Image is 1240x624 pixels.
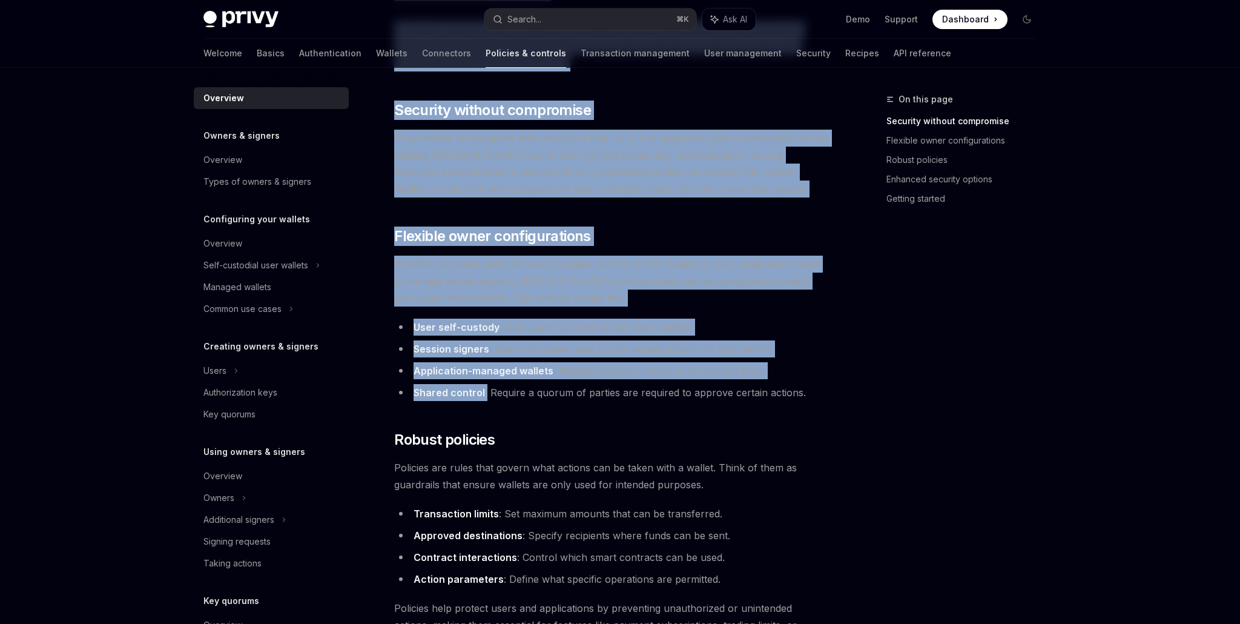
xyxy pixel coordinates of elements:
[414,343,489,355] strong: Session signers
[507,12,541,27] div: Search...
[394,319,831,336] li: : Give users full control over their wallets.
[203,280,271,294] div: Managed wallets
[203,258,308,273] div: Self-custodial user wallets
[376,39,407,68] a: Wallets
[203,445,305,459] h5: Using owners & signers
[394,101,591,120] span: Security without compromise
[886,150,1046,170] a: Robust policies
[394,384,831,401] li: : Require a quorum of parties are required to approve certain actions.
[194,149,349,171] a: Overview
[203,407,256,422] div: Key quorums
[886,189,1046,208] a: Getting started
[486,39,566,68] a: Policies & controls
[194,87,349,109] a: Overview
[885,13,918,25] a: Support
[886,111,1046,131] a: Security without compromise
[394,227,591,246] span: Flexible owner configurations
[203,513,274,527] div: Additional signers
[414,529,523,542] strong: Approved destinations
[203,339,318,354] h5: Creating owners & signers
[203,236,242,251] div: Overview
[394,571,831,588] li: : Define what specific operations are permitted.
[203,302,282,316] div: Common use cases
[194,553,349,574] a: Taking actions
[203,556,262,571] div: Taking actions
[194,171,349,193] a: Types of owners & signers
[394,340,831,357] li: : Users can allow apps to take certain actions on their behalf.
[203,212,310,227] h5: Configuring your wallets
[394,459,831,493] span: Policies are rules that govern what actions can be taken with a wallet. Think of them as guardrai...
[194,382,349,403] a: Authorization keys
[394,256,831,307] span: Whether you want users to have complete control of their wallets or your application needs to man...
[886,131,1046,150] a: Flexible owner configurations
[484,8,696,30] button: Search...⌘K
[257,39,285,68] a: Basics
[194,276,349,298] a: Managed wallets
[203,491,234,505] div: Owners
[932,10,1007,29] a: Dashboard
[394,130,831,197] span: Privy wallets are designed with security at their core. Our approach uses a combination of key sp...
[894,39,951,68] a: API reference
[394,362,831,379] li: : Maintain certain controls at the service level.
[414,551,517,563] strong: Contract interactions
[203,11,279,28] img: dark logo
[1017,10,1037,29] button: Toggle dark mode
[414,387,485,399] strong: Shared control
[899,92,953,107] span: On this page
[702,8,756,30] button: Ask AI
[394,549,831,566] li: : Control which smart contracts can be used.
[203,39,242,68] a: Welcome
[942,13,989,25] span: Dashboard
[581,39,690,68] a: Transaction management
[886,170,1046,189] a: Enhanced security options
[203,363,226,378] div: Users
[846,13,870,25] a: Demo
[845,39,879,68] a: Recipes
[394,430,495,450] span: Robust policies
[194,403,349,425] a: Key quorums
[203,469,242,483] div: Overview
[203,534,271,549] div: Signing requests
[414,321,500,333] strong: User self-custody
[796,39,831,68] a: Security
[194,233,349,254] a: Overview
[414,508,499,520] strong: Transaction limits
[414,365,553,377] strong: Application-managed wallets
[299,39,361,68] a: Authentication
[194,465,349,487] a: Overview
[203,174,311,189] div: Types of owners & signers
[704,39,782,68] a: User management
[676,15,689,24] span: ⌘ K
[723,13,747,25] span: Ask AI
[203,91,244,105] div: Overview
[414,573,504,585] strong: Action parameters
[394,505,831,522] li: : Set maximum amounts that can be transferred.
[422,39,471,68] a: Connectors
[203,594,259,608] h5: Key quorums
[203,385,277,400] div: Authorization keys
[203,128,280,143] h5: Owners & signers
[203,153,242,167] div: Overview
[194,531,349,553] a: Signing requests
[394,527,831,544] li: : Specify recipients where funds can be sent.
